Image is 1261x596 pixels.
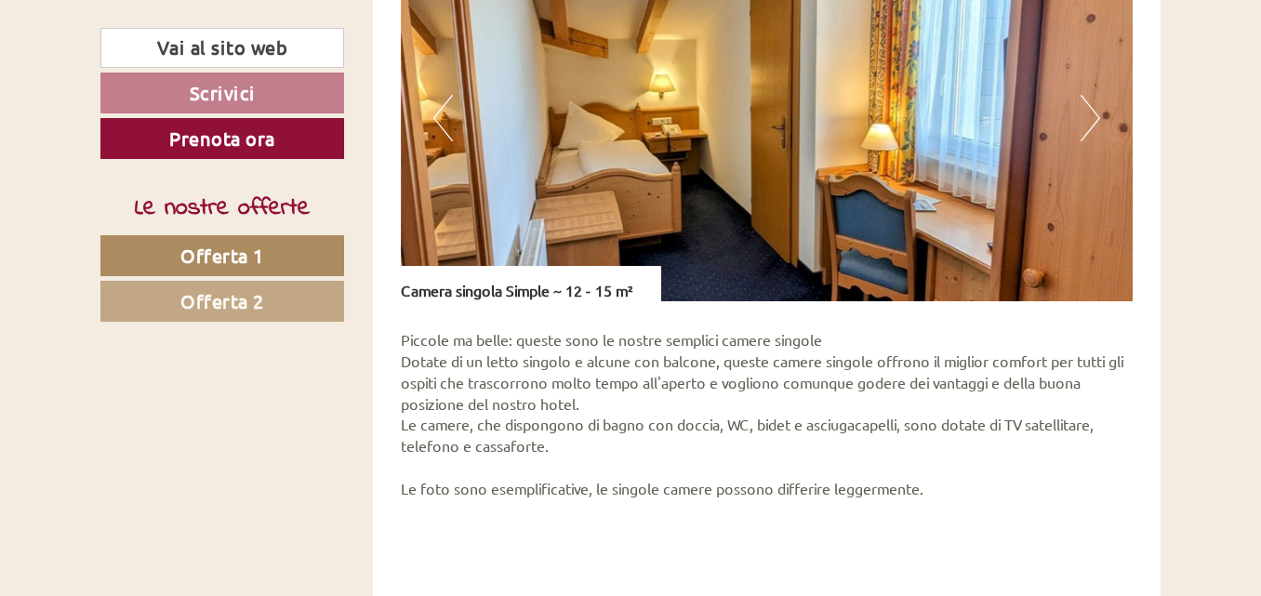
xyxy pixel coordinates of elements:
div: Le nostre offerte [100,192,344,226]
div: Camera singola Simple ~ 12 - 15 m² [401,266,661,301]
div: l'offerta è interessante... avete le stesse disponibilità per il periodo dal [DATE] al [DATE]? Sp... [260,46,719,336]
a: Vai al sito web [100,28,344,68]
span: Offerta 2 [180,289,264,312]
small: 22:04 [270,319,705,332]
div: [DATE] [333,5,400,36]
button: Previous [433,95,453,141]
span: Offerta 1 [180,244,264,267]
p: Piccole ma belle: queste sono le nostre semplici camere singole Dotate di un letto singolo e alcu... [401,329,1134,521]
a: Prenota ora [100,118,344,159]
button: Next [1081,95,1100,141]
div: Lei [270,49,705,64]
a: Scrivici [100,73,344,113]
button: Invia [632,482,734,523]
